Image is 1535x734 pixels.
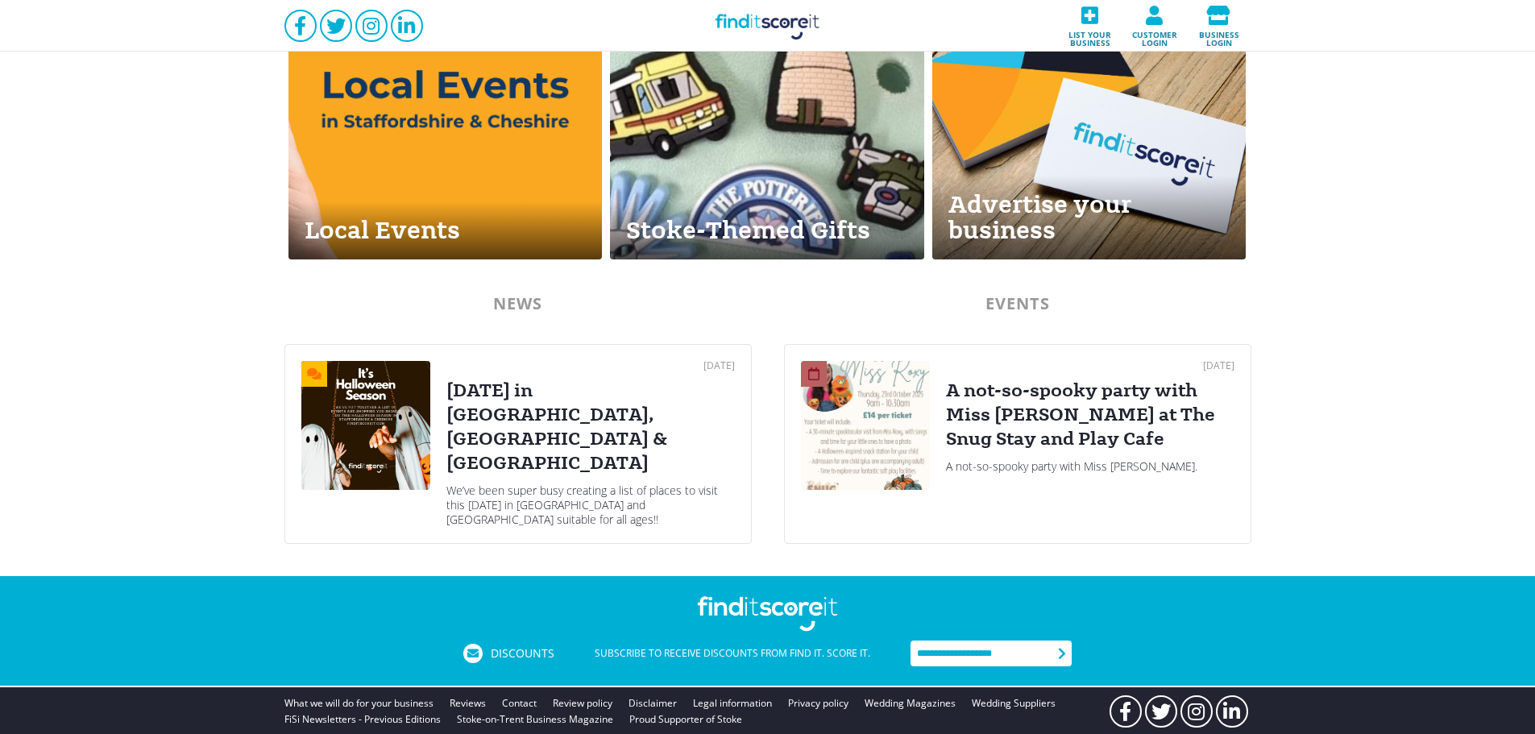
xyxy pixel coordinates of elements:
[946,379,1234,451] div: A not-so-spooky party with Miss [PERSON_NAME] at The Snug Stay and Play Cafe
[932,176,1247,259] div: Advertise your business
[1058,1,1122,52] a: List your business
[553,695,612,711] a: Review policy
[629,695,677,711] a: Disclaimer
[1187,1,1251,52] a: Business login
[946,459,1234,474] div: A not-so-spooky party with Miss [PERSON_NAME].
[784,344,1251,544] a: [DATE]A not-so-spooky party with Miss [PERSON_NAME] at The Snug Stay and Play CafeA not-so-spooky...
[610,201,924,259] div: Stoke-Themed Gifts
[554,644,911,663] div: Subscribe to receive discounts from Find it. Score it.
[1063,25,1118,47] span: List your business
[784,296,1251,312] div: EVENTS
[693,695,772,711] a: Legal information
[491,648,554,659] span: Discounts
[629,711,742,728] a: Proud Supporter of Stoke
[457,711,613,728] a: Stoke-on-Trent Business Magazine
[284,296,752,312] div: NEWS
[788,695,848,711] a: Privacy policy
[1127,25,1182,47] span: Customer login
[284,711,441,728] a: FiSi Newsletters - Previous Editions
[865,695,956,711] a: Wedding Magazines
[450,695,486,711] a: Reviews
[946,361,1234,371] div: [DATE]
[446,361,735,371] div: [DATE]
[972,695,1056,711] a: Wedding Suppliers
[284,695,434,711] a: What we will do for your business
[446,483,735,527] div: We’ve been super busy creating a list of places to visit this [DATE] in [GEOGRAPHIC_DATA] and [GE...
[284,344,752,544] a: [DATE][DATE] in [GEOGRAPHIC_DATA], [GEOGRAPHIC_DATA] & [GEOGRAPHIC_DATA]We’ve been super busy cre...
[502,695,537,711] a: Contact
[1192,25,1247,47] span: Business login
[446,379,735,475] div: [DATE] in [GEOGRAPHIC_DATA], [GEOGRAPHIC_DATA] & [GEOGRAPHIC_DATA]
[288,201,603,259] div: Local Events
[1122,1,1187,52] a: Customer login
